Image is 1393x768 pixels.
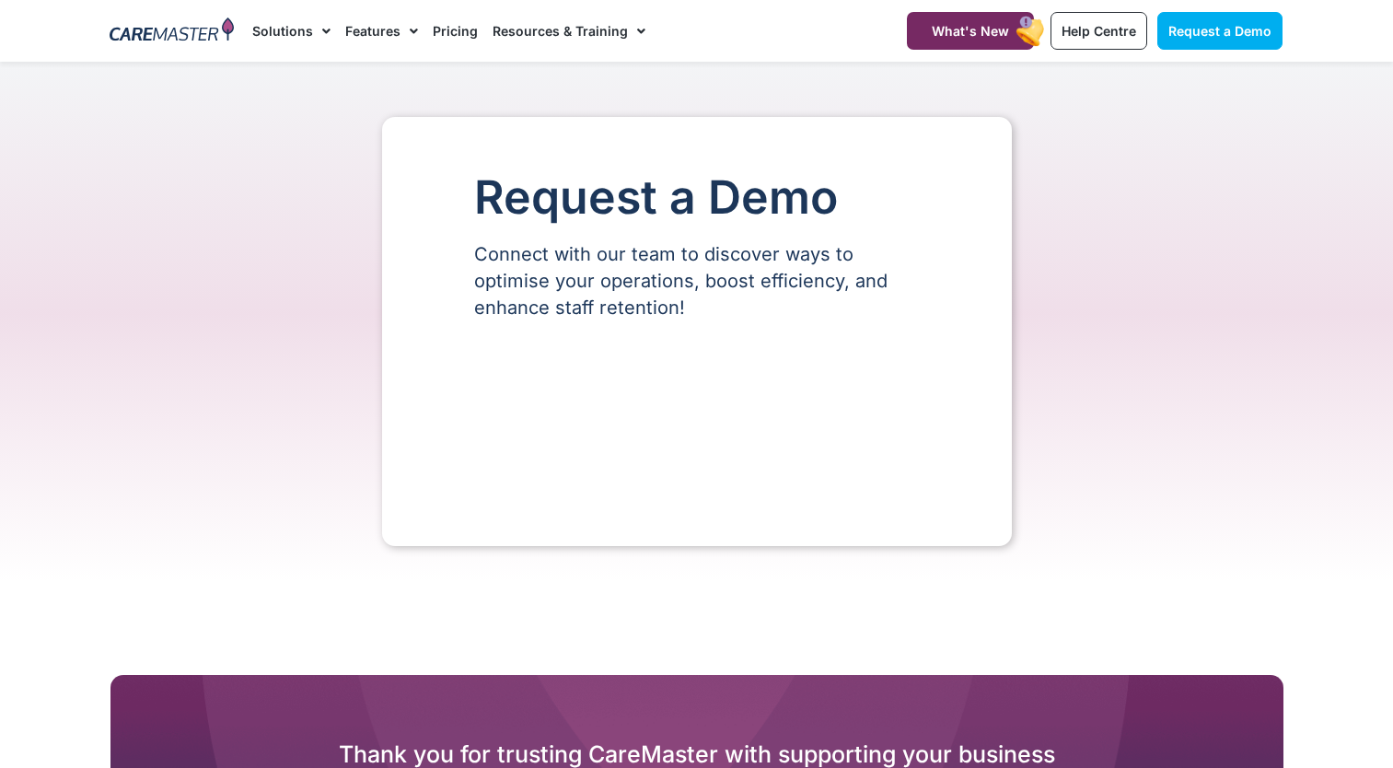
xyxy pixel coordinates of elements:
a: Request a Demo [1157,12,1283,50]
span: Help Centre [1062,23,1136,39]
p: Connect with our team to discover ways to optimise your operations, boost efficiency, and enhance... [474,241,920,321]
a: What's New [907,12,1034,50]
a: Help Centre [1051,12,1147,50]
iframe: Form 0 [474,353,920,491]
img: CareMaster Logo [110,17,234,45]
span: What's New [932,23,1009,39]
span: Request a Demo [1168,23,1271,39]
h1: Request a Demo [474,172,920,223]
